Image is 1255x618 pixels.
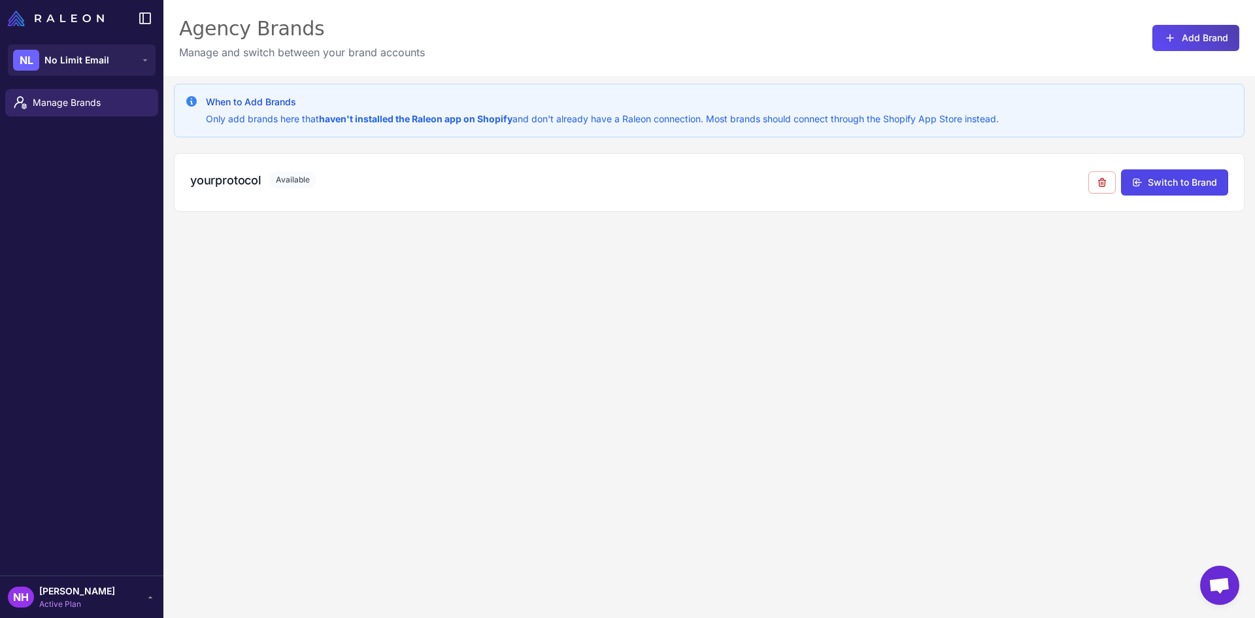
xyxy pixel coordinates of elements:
div: Open chat [1200,566,1239,605]
div: NH [8,587,34,608]
button: Switch to Brand [1121,169,1228,196]
button: NLNo Limit Email [8,44,156,76]
span: Active Plan [39,598,115,610]
strong: haven't installed the Raleon app on Shopify [319,113,512,124]
span: Manage Brands [33,95,148,110]
a: Raleon Logo [8,10,109,26]
span: No Limit Email [44,53,109,67]
button: Remove from agency [1088,171,1116,194]
div: Agency Brands [179,16,425,42]
span: Available [269,171,316,188]
span: [PERSON_NAME] [39,584,115,598]
a: Manage Brands [5,89,158,116]
div: NL [13,50,39,71]
button: Add Brand [1152,25,1239,51]
h3: When to Add Brands [206,95,999,109]
h3: yourprotocol [190,171,261,189]
p: Manage and switch between your brand accounts [179,44,425,60]
p: Only add brands here that and don't already have a Raleon connection. Most brands should connect ... [206,112,999,126]
img: Raleon Logo [8,10,104,26]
